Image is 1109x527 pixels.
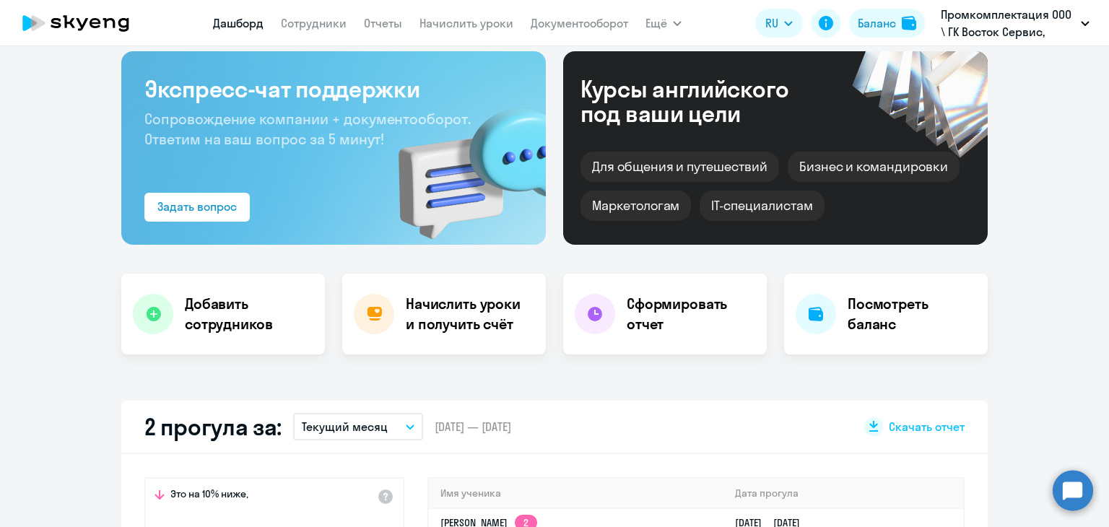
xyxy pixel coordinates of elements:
button: RU [755,9,803,38]
img: bg-img [378,82,546,245]
a: Дашборд [213,16,264,30]
span: Скачать отчет [889,419,965,435]
p: Промкомплектация ООО \ ГК Восток Сервис, ВОСТОК-СЕРВИС-СПЕЦКОМПЛЕКТ, АО [941,6,1075,40]
span: Ещё [645,14,667,32]
a: Сотрудники [281,16,347,30]
p: Текущий месяц [302,418,388,435]
div: Курсы английского под ваши цели [580,77,827,126]
div: Задать вопрос [157,198,237,215]
div: Баланс [858,14,896,32]
th: Дата прогула [723,479,963,508]
button: Текущий месяц [293,413,423,440]
h2: 2 прогула за: [144,412,282,441]
span: Сопровождение компании + документооборот. Ответим на ваш вопрос за 5 минут! [144,110,471,148]
h4: Посмотреть баланс [848,294,976,334]
h4: Добавить сотрудников [185,294,313,334]
a: Отчеты [364,16,402,30]
div: IT-специалистам [700,191,824,221]
a: Документооборот [531,16,628,30]
div: Бизнес и командировки [788,152,960,182]
span: RU [765,14,778,32]
h4: Начислить уроки и получить счёт [406,294,531,334]
th: Имя ученика [429,479,723,508]
h3: Экспресс-чат поддержки [144,74,523,103]
a: Начислить уроки [419,16,513,30]
h4: Сформировать отчет [627,294,755,334]
div: Для общения и путешествий [580,152,779,182]
button: Задать вопрос [144,193,250,222]
span: Это на 10% ниже, [170,487,248,505]
button: Ещё [645,9,682,38]
div: Маркетологам [580,191,691,221]
span: [DATE] — [DATE] [435,419,511,435]
img: balance [902,16,916,30]
button: Балансbalance [849,9,925,38]
button: Промкомплектация ООО \ ГК Восток Сервис, ВОСТОК-СЕРВИС-СПЕЦКОМПЛЕКТ, АО [934,6,1097,40]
